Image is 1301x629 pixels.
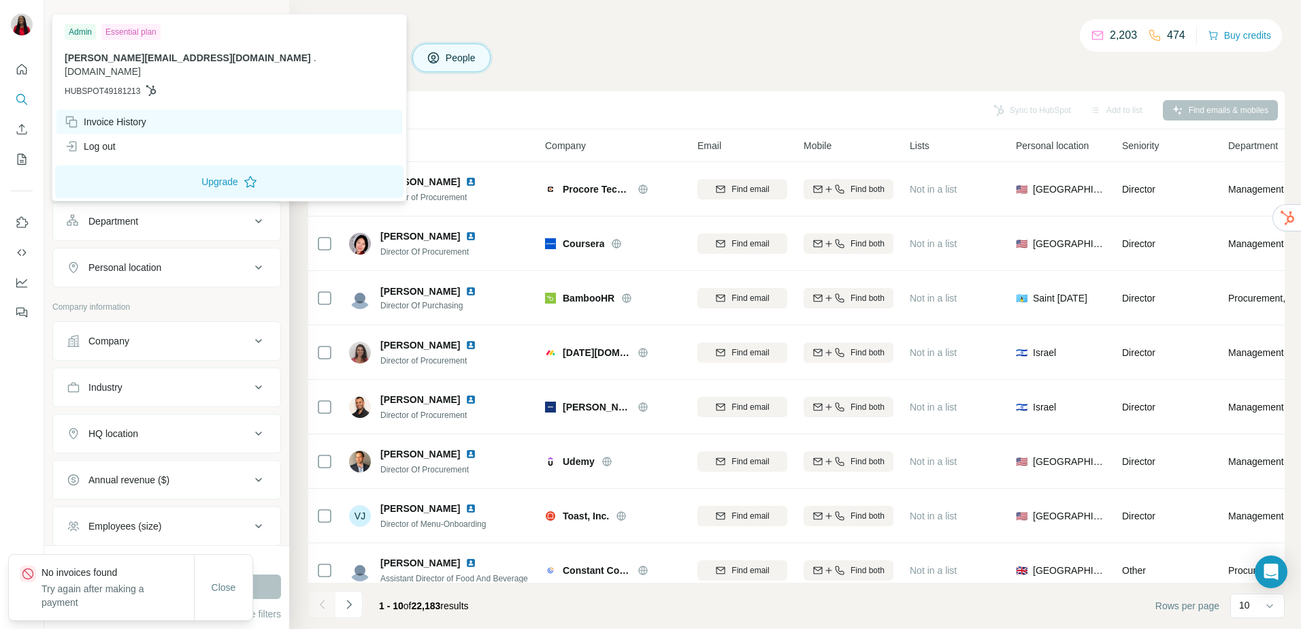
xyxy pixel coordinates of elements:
[851,564,885,577] span: Find both
[52,301,281,313] p: Company information
[314,52,316,63] span: .
[1122,347,1155,358] span: Director
[1016,346,1027,359] span: 🇮🇱
[697,139,721,152] span: Email
[380,574,528,583] span: Assistant Director of Food And Beverage
[804,139,831,152] span: Mobile
[545,565,556,576] img: Logo of Constant Contact
[731,455,769,468] span: Find email
[851,292,885,304] span: Find both
[545,456,556,467] img: Logo of Udemy
[1122,184,1155,195] span: Director
[446,51,477,65] span: People
[851,238,885,250] span: Find both
[545,347,556,358] img: Logo of monday.com
[1033,564,1106,577] span: [GEOGRAPHIC_DATA]
[545,184,556,195] img: Logo of Procore Technologies
[53,325,280,357] button: Company
[380,175,460,189] span: [PERSON_NAME]
[465,449,476,459] img: LinkedIn logo
[55,165,404,198] button: Upgrade
[465,394,476,405] img: LinkedIn logo
[563,182,631,196] span: Procore Technologies
[380,247,469,257] span: Director Of Procurement
[545,139,586,152] span: Company
[11,57,33,82] button: Quick start
[465,340,476,351] img: LinkedIn logo
[380,229,460,243] span: [PERSON_NAME]
[910,402,957,413] span: Not in a list
[731,346,769,359] span: Find email
[11,270,33,295] button: Dashboard
[1110,27,1137,44] p: 2,203
[804,342,893,363] button: Find both
[697,506,787,526] button: Find email
[237,8,289,29] button: Hide
[11,87,33,112] button: Search
[53,510,280,543] button: Employees (size)
[349,560,371,581] img: Avatar
[380,410,467,420] span: Director of Procurement
[465,176,476,187] img: LinkedIn logo
[101,24,161,40] div: Essential plan
[380,300,493,312] span: Director Of Purchasing
[1122,511,1155,521] span: Director
[380,338,460,352] span: [PERSON_NAME]
[545,511,556,521] img: Logo of Toast, Inc.
[1122,456,1155,467] span: Director
[910,511,957,521] span: Not in a list
[697,560,787,581] button: Find email
[545,402,556,413] img: Logo of Deel
[697,397,787,417] button: Find email
[1033,509,1106,523] span: [GEOGRAPHIC_DATA]
[697,179,787,199] button: Find email
[53,417,280,450] button: HQ location
[465,558,476,568] img: LinkedIn logo
[804,397,893,417] button: Find both
[88,519,161,533] div: Employees (size)
[910,184,957,195] span: Not in a list
[804,288,893,308] button: Find both
[53,251,280,284] button: Personal location
[404,600,412,611] span: of
[380,502,460,515] span: [PERSON_NAME]
[1122,238,1155,249] span: Director
[465,231,476,242] img: LinkedIn logo
[1122,293,1155,304] span: Director
[804,233,893,254] button: Find both
[52,12,95,25] div: New search
[804,560,893,581] button: Find both
[1239,598,1250,612] p: 10
[545,293,556,304] img: Logo of BambooHR
[910,456,957,467] span: Not in a list
[212,581,236,594] span: Close
[380,393,460,406] span: [PERSON_NAME]
[1016,400,1027,414] span: 🇮🇱
[804,451,893,472] button: Find both
[1122,565,1146,576] span: Other
[1122,139,1159,152] span: Seniority
[545,238,556,249] img: Logo of Coursera
[65,115,146,129] div: Invoice History
[380,193,467,202] span: Director of Procurement
[1033,400,1056,414] span: Israel
[1016,291,1027,305] span: 🇱🇨
[851,183,885,195] span: Find both
[1033,455,1106,468] span: [GEOGRAPHIC_DATA]
[380,447,460,461] span: [PERSON_NAME]
[1033,237,1106,251] span: [GEOGRAPHIC_DATA]
[380,519,486,529] span: Director of Menu-Onboarding
[1228,564,1283,577] span: Procurement
[697,233,787,254] button: Find email
[42,566,194,579] p: No invoices found
[335,591,363,618] button: Navigate to next page
[1033,182,1106,196] span: [GEOGRAPHIC_DATA]
[465,286,476,297] img: LinkedIn logo
[88,473,169,487] div: Annual revenue ($)
[563,346,631,359] span: [DATE][DOMAIN_NAME]
[88,261,161,274] div: Personal location
[11,210,33,235] button: Use Surfe on LinkedIn
[851,401,885,413] span: Find both
[65,24,96,40] div: Admin
[910,565,957,576] span: Not in a list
